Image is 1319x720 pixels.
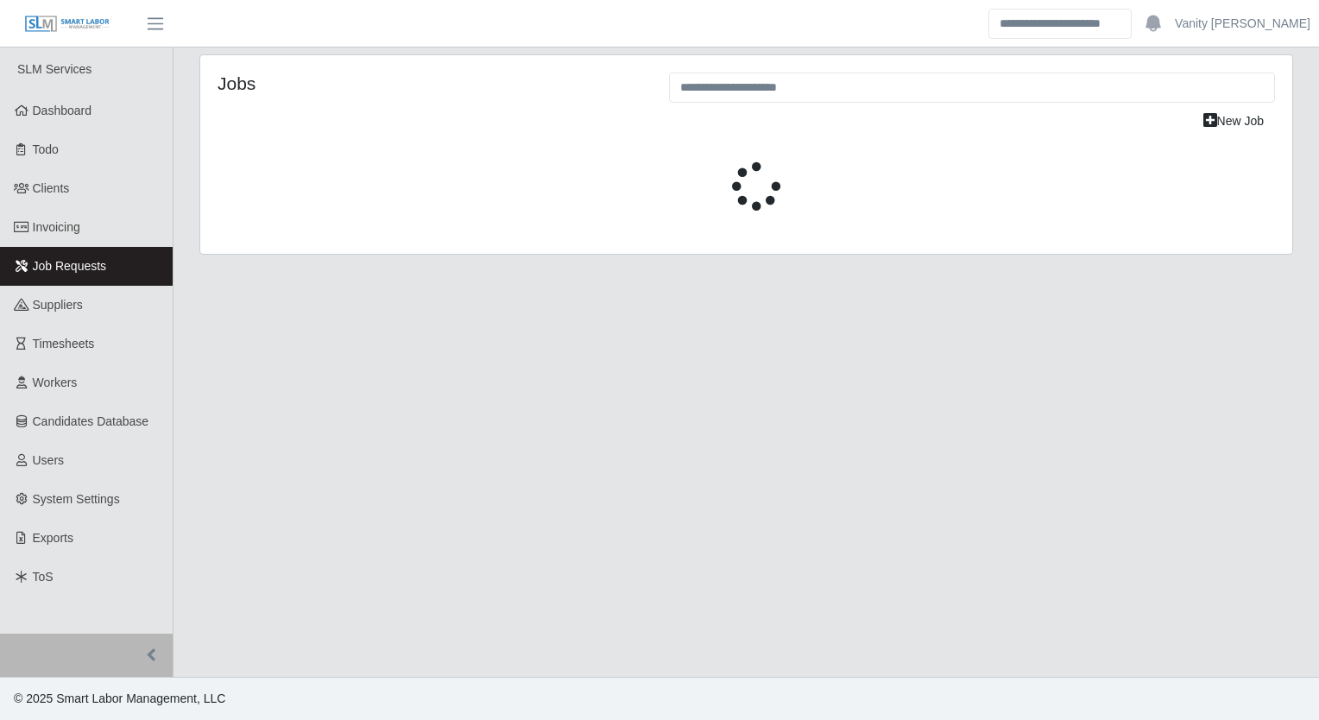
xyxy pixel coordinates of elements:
a: New Job [1192,106,1275,136]
span: Timesheets [33,337,95,351]
span: SLM Services [17,62,92,76]
span: Invoicing [33,220,80,234]
span: ToS [33,570,54,584]
h4: Jobs [218,73,643,94]
span: Users [33,453,65,467]
a: Vanity [PERSON_NAME] [1175,15,1310,33]
span: © 2025 Smart Labor Management, LLC [14,692,225,705]
span: Clients [33,181,70,195]
span: Suppliers [33,298,83,312]
span: Workers [33,376,78,389]
span: Todo [33,142,59,156]
span: Candidates Database [33,414,149,428]
input: Search [988,9,1132,39]
img: SLM Logo [24,15,110,34]
span: Job Requests [33,259,107,273]
span: Exports [33,531,73,545]
span: Dashboard [33,104,92,117]
span: System Settings [33,492,120,506]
